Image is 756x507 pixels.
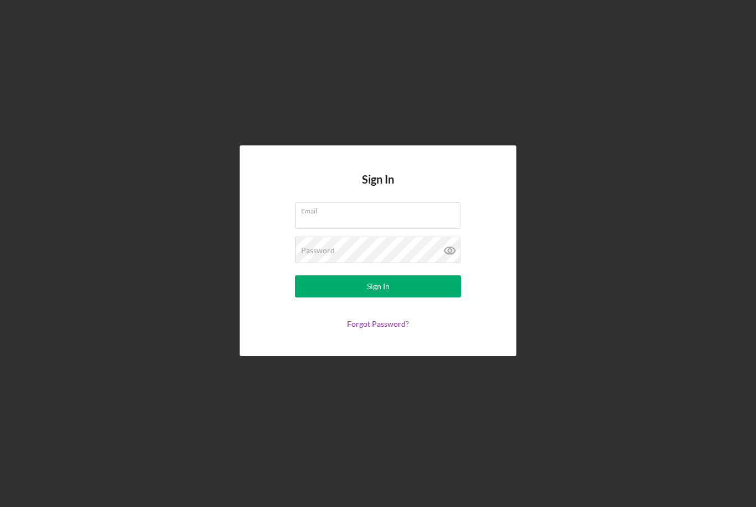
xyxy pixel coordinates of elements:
[295,275,461,297] button: Sign In
[362,173,394,202] h4: Sign In
[367,275,390,297] div: Sign In
[347,319,409,328] a: Forgot Password?
[301,246,335,255] label: Password
[301,203,460,215] label: Email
